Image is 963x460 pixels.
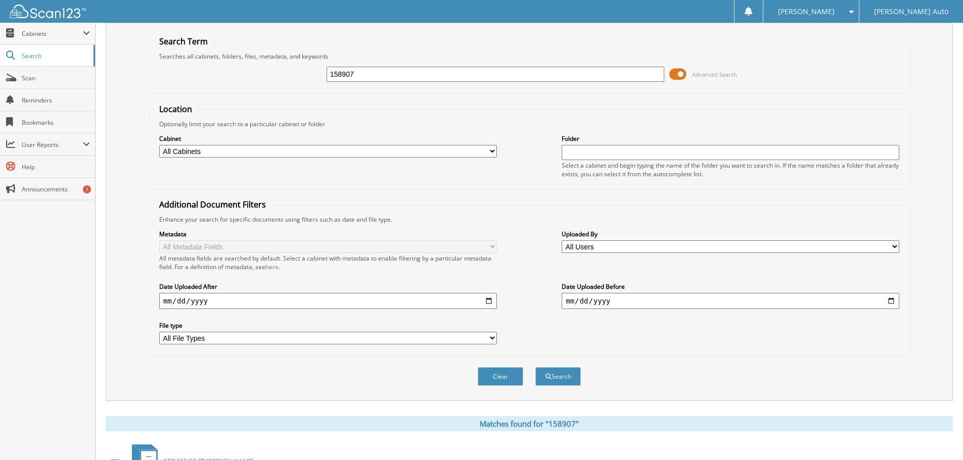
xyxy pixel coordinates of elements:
legend: Location [154,104,197,115]
label: Metadata [159,230,497,238]
div: Optionally limit your search to a particular cabinet or folder [154,120,904,128]
a: here [265,263,279,271]
legend: Search Term [154,36,213,47]
input: end [562,293,899,309]
img: scan123-logo-white.svg [10,5,86,18]
div: Select a cabinet and begin typing the name of the folder you want to search in. If the name match... [562,161,899,178]
span: Help [22,163,90,171]
span: [PERSON_NAME] Auto [874,9,948,15]
label: Date Uploaded Before [562,282,899,291]
span: [PERSON_NAME] [778,9,835,15]
input: start [159,293,497,309]
span: Cabinets [22,29,83,38]
div: 7 [83,185,91,193]
span: Reminders [22,96,90,105]
legend: Additional Document Filters [154,199,271,210]
span: User Reports [22,140,83,149]
label: Folder [562,134,899,143]
div: Searches all cabinets, folders, files, metadata, and keywords [154,52,904,61]
span: Bookmarks [22,118,90,127]
button: Clear [478,367,523,386]
span: Announcements [22,185,90,193]
label: Cabinet [159,134,497,143]
label: Date Uploaded After [159,282,497,291]
label: Uploaded By [562,230,899,238]
div: Matches found for "158907" [106,416,953,431]
button: Search [535,367,581,386]
span: Advanced Search [692,71,737,78]
span: Scan [22,74,90,82]
span: Search [22,52,88,60]
label: File type [159,321,497,330]
div: All metadata fields are searched by default. Select a cabinet with metadata to enable filtering b... [159,254,497,271]
div: Enhance your search for specific documents using filters such as date and file type. [154,215,904,224]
